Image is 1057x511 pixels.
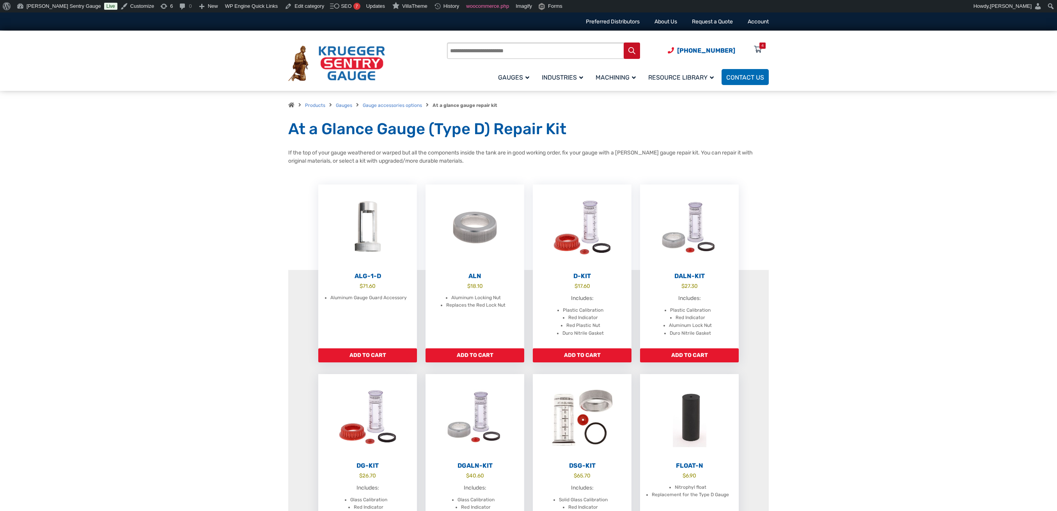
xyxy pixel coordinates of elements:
[426,348,524,362] a: Add to cart: “ALN”
[640,272,739,280] h2: DALN-Kit
[446,302,505,309] li: Replaces the Red Lock Nut
[559,496,608,504] li: Solid Glass Calibration
[640,462,739,470] h2: Float-N
[683,472,686,479] span: $
[670,307,711,314] li: Plastic Calibration
[336,103,352,108] a: Gauges
[681,283,698,289] bdi: 27.30
[533,185,631,348] a: D-Kit $17.60 Includes: Plastic Calibration Red Indicator Red Plastic Nut Duro Nitrile Gasket
[493,68,537,86] a: Gauges
[563,307,603,314] li: Plastic Calibration
[575,283,590,289] bdi: 17.60
[359,472,362,479] span: $
[305,103,325,108] a: Products
[467,283,483,289] bdi: 18.10
[677,47,735,54] span: [PHONE_NUMBER]
[640,185,739,348] a: DALN-Kit $27.30 Includes: Plastic Calibration Red Indicator Aluminum Lock Nut Duro Nitrile Gasket
[675,484,706,491] li: Nitrophyl float
[458,496,495,504] li: Glass Calibration
[648,74,714,81] span: Resource Library
[683,472,696,479] bdi: 6.90
[596,74,636,81] span: Machining
[640,185,739,270] img: DALN-Kit
[644,68,722,86] a: Resource Library
[761,43,764,49] div: 4
[467,283,470,289] span: $
[466,472,484,479] bdi: 40.60
[566,322,600,330] li: Red Plastic Nut
[433,103,497,108] strong: At a glance gauge repair kit
[722,69,769,85] a: Contact Us
[648,294,731,303] p: Includes:
[288,46,385,82] img: Krueger Sentry Gauge
[288,149,769,165] p: If the top of your gauge weathered or warped but all the components inside the tank are in good w...
[318,185,417,348] a: ALG-1-D $71.60 Aluminum Gauge Guard Accessory
[541,484,624,492] p: Includes:
[533,374,631,460] img: DSG-Kit
[318,272,417,280] h2: ALG-1-D
[288,119,769,139] h1: At a Glance Gauge (Type D) Repair Kit
[318,374,417,460] img: DG-Kit
[350,496,387,504] li: Glass Calibration
[542,74,583,81] span: Industries
[360,283,376,289] bdi: 71.60
[654,18,677,25] a: About Us
[533,185,631,270] img: D-Kit
[426,374,524,460] img: DGALN-Kit
[426,272,524,280] h2: ALN
[318,462,417,470] h2: DG-Kit
[640,348,739,362] a: Add to cart: “DALN-Kit”
[681,283,685,289] span: $
[676,314,705,322] li: Red Indicator
[498,74,529,81] span: Gauges
[640,374,739,460] img: Float-N
[726,74,764,81] span: Contact Us
[568,314,598,322] li: Red Indicator
[574,472,577,479] span: $
[591,68,644,86] a: Machining
[670,330,711,337] li: Duro Nitrile Gasket
[692,18,733,25] a: Request a Quote
[652,491,729,499] li: Replacement for the Type D Gauge
[433,484,516,492] p: Includes:
[574,472,591,479] bdi: 65.70
[326,484,409,492] p: Includes:
[748,18,769,25] a: Account
[330,294,407,302] li: Aluminum Gauge Guard Accessory
[451,294,501,302] li: Aluminum Locking Nut
[426,185,524,348] a: ALN $18.10 Aluminum Locking Nut Replaces the Red Lock Nut
[318,185,417,270] img: ALG-OF
[562,330,604,337] li: Duro Nitrile Gasket
[575,283,578,289] span: $
[426,462,524,470] h2: DGALN-Kit
[668,46,735,55] a: Phone Number (920) 434-8860
[669,322,712,330] li: Aluminum Lock Nut
[360,283,363,289] span: $
[586,18,640,25] a: Preferred Distributors
[533,348,631,362] a: Add to cart: “D-Kit”
[466,472,469,479] span: $
[359,472,376,479] bdi: 26.70
[318,348,417,362] a: Add to cart: “ALG-1-D”
[533,272,631,280] h2: D-Kit
[541,294,624,303] p: Includes:
[363,103,422,108] a: Gauge accessories options
[426,185,524,270] img: ALN
[537,68,591,86] a: Industries
[533,462,631,470] h2: DSG-Kit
